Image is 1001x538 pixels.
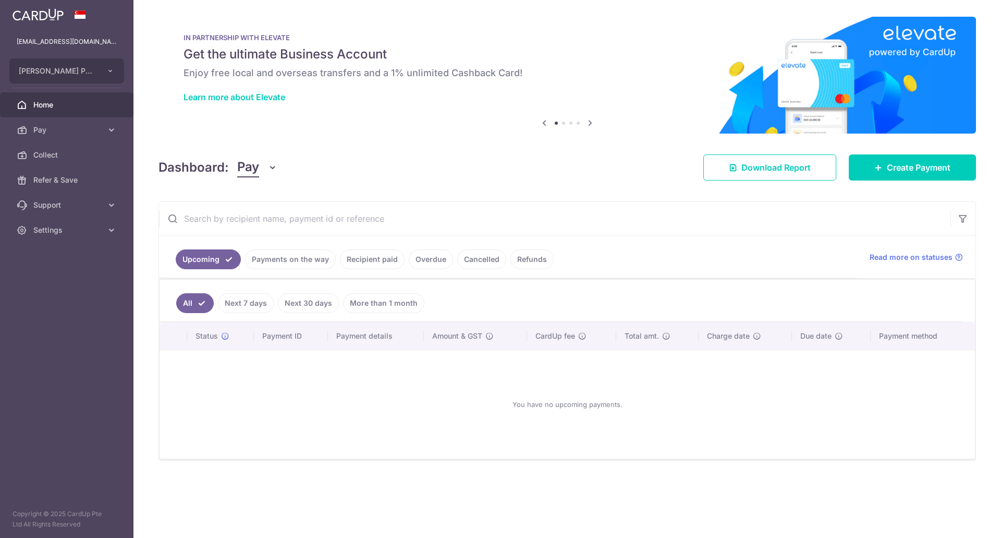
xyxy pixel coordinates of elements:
[33,150,102,160] span: Collect
[409,249,453,269] a: Overdue
[432,331,482,341] span: Amount & GST
[184,46,951,63] h5: Get the ultimate Business Account
[17,37,117,47] p: [EMAIL_ADDRESS][DOMAIN_NAME]
[237,158,277,177] button: Pay
[870,252,963,262] a: Read more on statuses
[176,249,241,269] a: Upcoming
[741,161,811,174] span: Download Report
[184,33,951,42] p: IN PARTNERSHIP WITH ELEVATE
[340,249,405,269] a: Recipient paid
[33,100,102,110] span: Home
[184,67,951,79] h6: Enjoy free local and overseas transfers and a 1% unlimited Cashback Card!
[510,249,554,269] a: Refunds
[800,331,832,341] span: Due date
[707,331,750,341] span: Charge date
[703,154,836,181] a: Download Report
[870,252,953,262] span: Read more on statuses
[871,322,975,350] th: Payment method
[887,161,950,174] span: Create Payment
[33,225,102,235] span: Settings
[343,293,424,313] a: More than 1 month
[176,293,214,313] a: All
[158,158,229,177] h4: Dashboard:
[13,8,64,21] img: CardUp
[254,322,328,350] th: Payment ID
[33,125,102,135] span: Pay
[278,293,339,313] a: Next 30 days
[328,322,424,350] th: Payment details
[457,249,506,269] a: Cancelled
[172,358,962,450] div: You have no upcoming payments.
[849,154,976,181] a: Create Payment
[196,331,218,341] span: Status
[159,202,950,235] input: Search by recipient name, payment id or reference
[33,200,102,210] span: Support
[625,331,659,341] span: Total amt.
[19,66,96,76] span: [PERSON_NAME] PTE. LTD.
[33,175,102,185] span: Refer & Save
[535,331,575,341] span: CardUp fee
[184,92,285,102] a: Learn more about Elevate
[9,58,124,83] button: [PERSON_NAME] PTE. LTD.
[158,17,976,134] img: Renovation banner
[245,249,336,269] a: Payments on the way
[237,158,259,177] span: Pay
[218,293,274,313] a: Next 7 days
